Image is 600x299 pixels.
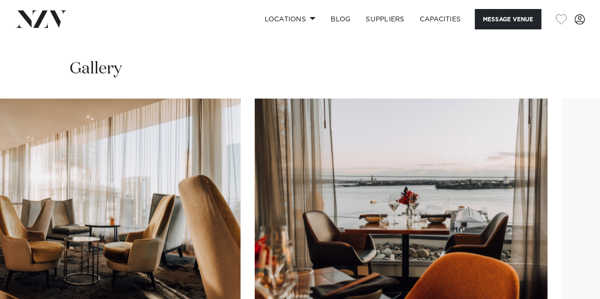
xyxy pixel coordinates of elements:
[257,9,323,29] a: Locations
[475,9,541,29] button: Message Venue
[15,10,67,27] img: nzv-logo.png
[412,9,469,29] a: Capacities
[323,9,358,29] a: BLOG
[70,58,122,80] h2: Gallery
[358,9,412,29] a: SUPPLIERS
